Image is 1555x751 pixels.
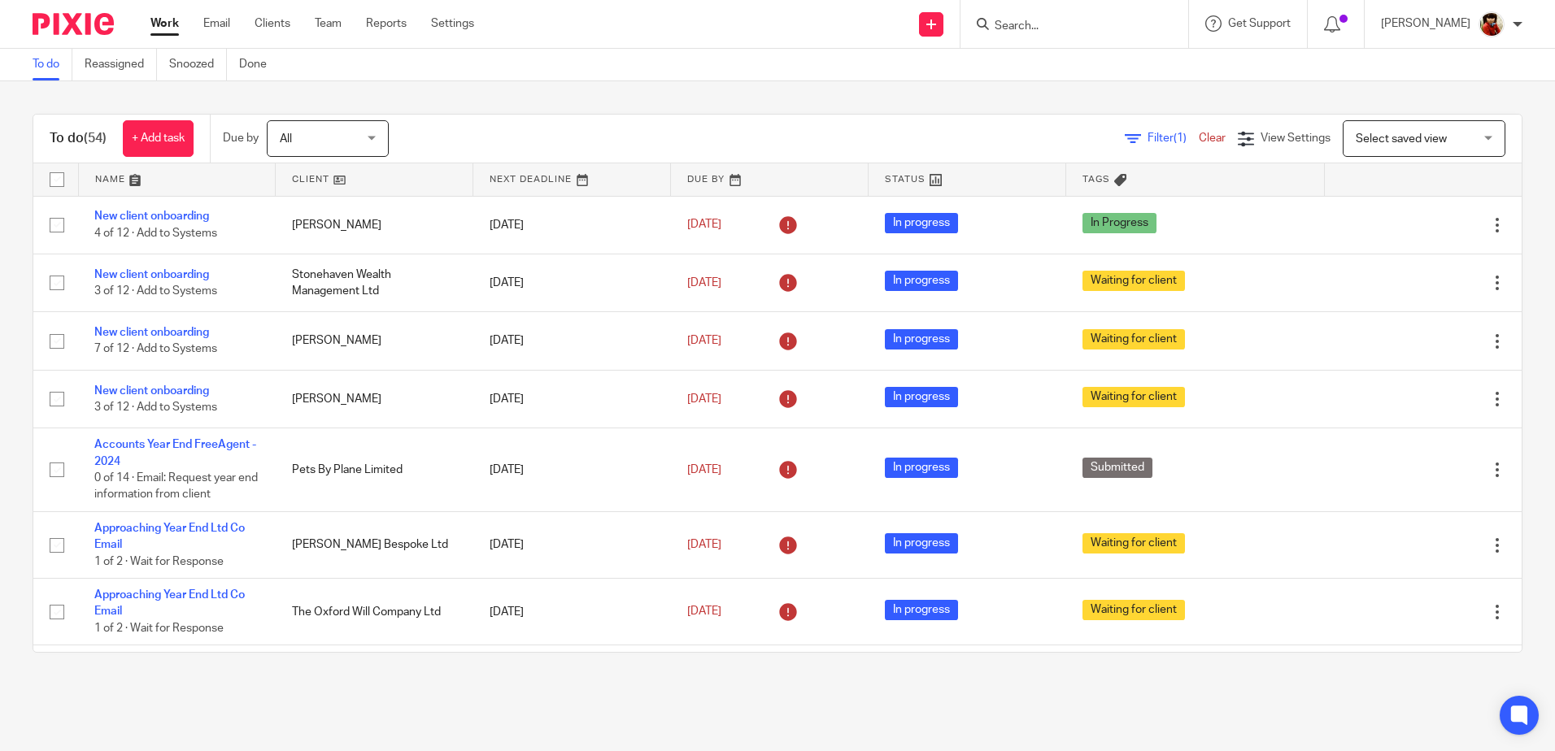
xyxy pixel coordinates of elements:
[94,344,217,355] span: 7 of 12 · Add to Systems
[1199,132,1226,144] a: Clear
[315,15,342,32] a: Team
[94,285,217,297] span: 3 of 12 · Add to Systems
[1082,387,1185,407] span: Waiting for client
[94,472,258,501] span: 0 of 14 · Email: Request year end information from client
[687,219,721,231] span: [DATE]
[1381,15,1470,32] p: [PERSON_NAME]
[473,428,671,512] td: [DATE]
[687,539,721,550] span: [DATE]
[276,579,473,645] td: The Oxford Will Company Ltd
[276,312,473,370] td: [PERSON_NAME]
[473,511,671,578] td: [DATE]
[473,645,671,712] td: [DATE]
[276,196,473,254] td: [PERSON_NAME]
[85,49,157,80] a: Reassigned
[885,387,958,407] span: In progress
[885,329,958,349] span: In progress
[276,370,473,428] td: [PERSON_NAME]
[94,623,224,634] span: 1 of 2 · Wait for Response
[1228,18,1291,29] span: Get Support
[33,13,114,35] img: Pixie
[885,458,958,478] span: In progress
[1148,132,1199,144] span: Filter
[94,228,217,239] span: 4 of 12 · Add to Systems
[150,15,179,32] a: Work
[203,15,230,32] a: Email
[94,556,224,567] span: 1 of 2 · Wait for Response
[94,439,256,467] a: Accounts Year End FreeAgent - 2024
[687,606,721,618] span: [DATE]
[94,211,209,222] a: New client onboarding
[473,196,671,254] td: [DATE]
[687,277,721,289] span: [DATE]
[1356,133,1447,145] span: Select saved view
[885,271,958,291] span: In progress
[1082,600,1185,620] span: Waiting for client
[255,15,290,32] a: Clients
[280,133,292,145] span: All
[94,327,209,338] a: New client onboarding
[473,312,671,370] td: [DATE]
[94,589,245,617] a: Approaching Year End Ltd Co Email
[885,533,958,553] span: In progress
[84,132,107,145] span: (54)
[169,49,227,80] a: Snoozed
[276,511,473,578] td: [PERSON_NAME] Bespoke Ltd
[687,393,721,405] span: [DATE]
[123,120,194,157] a: + Add task
[993,20,1139,34] input: Search
[473,254,671,311] td: [DATE]
[276,645,473,712] td: [PERSON_NAME] Construction Ltd
[276,254,473,311] td: Stonehaven Wealth Management Ltd
[1082,175,1110,184] span: Tags
[687,335,721,346] span: [DATE]
[50,130,107,147] h1: To do
[1082,458,1152,478] span: Submitted
[94,523,245,550] a: Approaching Year End Ltd Co Email
[1261,132,1331,144] span: View Settings
[33,49,72,80] a: To do
[1082,271,1185,291] span: Waiting for client
[1082,213,1156,233] span: In Progress
[885,600,958,620] span: In progress
[1082,329,1185,349] span: Waiting for client
[239,49,279,80] a: Done
[276,428,473,512] td: Pets By Plane Limited
[1479,11,1505,37] img: Phil%20Baby%20pictures%20(3).JPG
[431,15,474,32] a: Settings
[366,15,407,32] a: Reports
[473,579,671,645] td: [DATE]
[1082,533,1185,553] span: Waiting for client
[94,385,209,397] a: New client onboarding
[473,370,671,428] td: [DATE]
[1174,132,1187,144] span: (1)
[885,213,958,233] span: In progress
[94,269,209,280] a: New client onboarding
[94,402,217,413] span: 3 of 12 · Add to Systems
[223,130,259,146] p: Due by
[687,464,721,475] span: [DATE]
